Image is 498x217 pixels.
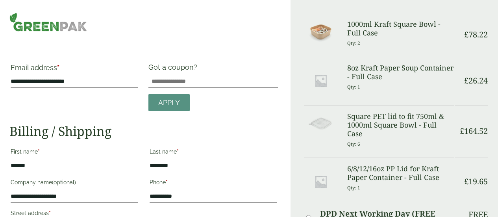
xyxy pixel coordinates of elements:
small: Qty: 1 [347,185,360,191]
img: Placeholder [304,165,338,198]
h3: 8oz Kraft Paper Soup Container - Full Case [347,64,454,81]
bdi: 26.24 [464,75,488,86]
h2: Billing / Shipping [9,124,278,139]
small: Qty: 2 [347,40,360,46]
h3: 6/8/12/16oz PP Lid for Kraft Paper Container - Full Case [347,165,454,182]
img: GreenPak Supplies [9,13,87,32]
span: £ [464,29,468,40]
label: Email address [11,64,138,75]
h3: Square PET lid to fit 750ml & 1000ml Square Bowl - Full Case [347,112,454,138]
span: £ [464,75,468,86]
bdi: 78.22 [464,29,488,40]
label: Last name [150,146,277,160]
label: First name [11,146,138,160]
label: Phone [150,177,277,190]
h3: 1000ml Kraft Square Bowl - Full Case [347,20,454,37]
label: Company name [11,177,138,190]
small: Qty: 1 [347,84,360,90]
bdi: 164.52 [460,126,488,136]
abbr: required [166,179,168,185]
span: Apply [158,98,180,107]
abbr: required [57,63,59,72]
span: £ [464,176,468,187]
abbr: required [177,148,179,155]
bdi: 19.65 [464,176,488,187]
img: Placeholder [304,64,338,98]
a: Apply [148,94,190,111]
span: (optional) [52,179,76,185]
label: Got a coupon? [148,63,200,75]
abbr: required [49,210,51,216]
small: Qty: 6 [347,141,360,147]
span: £ [460,126,464,136]
abbr: required [38,148,40,155]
